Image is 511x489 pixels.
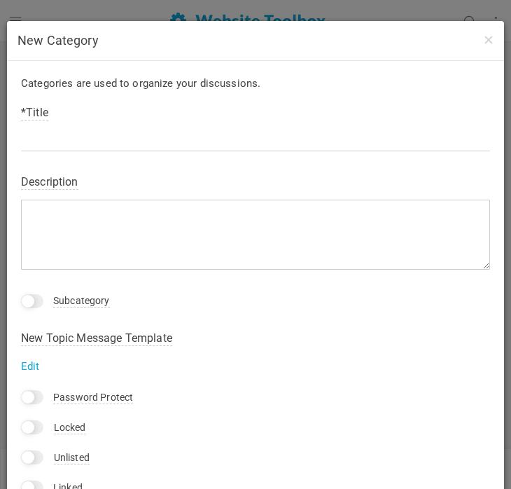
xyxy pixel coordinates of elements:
span: Password Protect [53,392,133,404]
h4: New Category [17,32,493,50]
span: New Topic Message Template [21,331,172,346]
span: Description [21,175,78,190]
span: Subcategory [53,295,110,308]
p: Categories are used to organize your discussions. [21,75,490,92]
span: Locked [54,422,86,434]
a: Edit [21,360,40,373]
span: *Title [21,106,48,120]
span: Unlisted [54,452,90,464]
